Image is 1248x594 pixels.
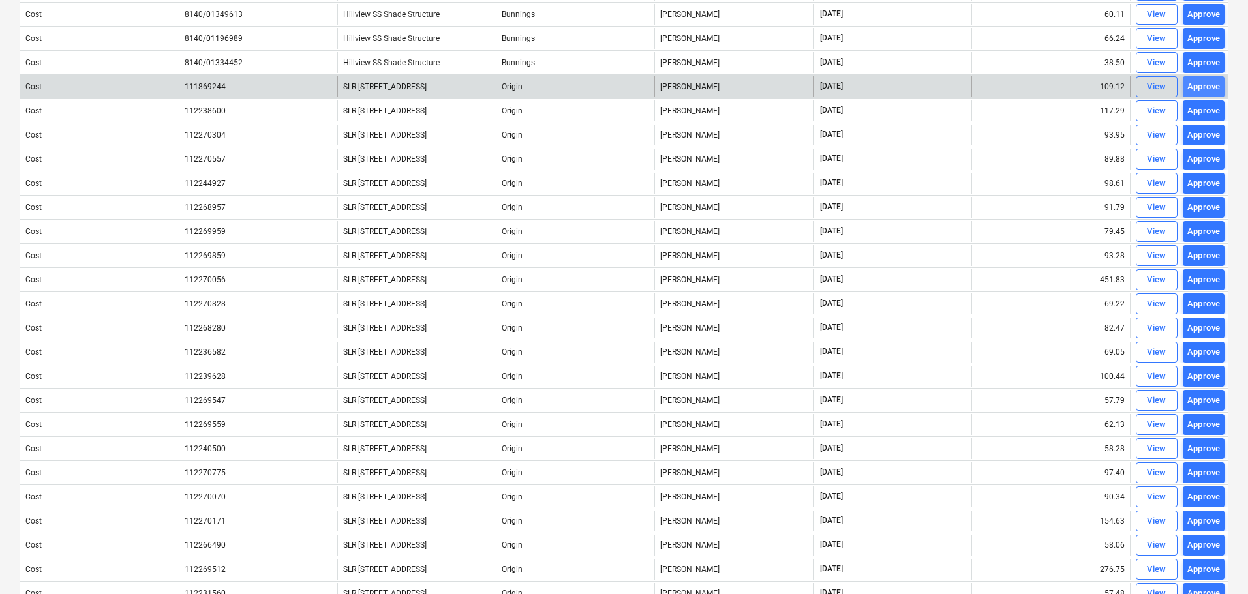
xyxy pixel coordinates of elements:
span: SLR 2 Millaroo Drive [343,396,427,405]
div: [PERSON_NAME] [654,149,813,170]
div: View [1147,441,1166,456]
div: [PERSON_NAME] [654,342,813,363]
div: Approve [1187,248,1221,263]
div: 8140/01349613 [185,10,243,19]
span: SLR 2 Millaroo Drive [343,323,427,333]
button: Approve [1183,462,1225,483]
div: [PERSON_NAME] [654,318,813,338]
button: Approve [1183,173,1225,194]
div: [PERSON_NAME] [654,269,813,290]
div: View [1147,55,1166,70]
span: Hillview SS Shade Structure [343,58,440,67]
button: Approve [1183,511,1225,531]
span: SLR 2 Millaroo Drive [343,348,427,357]
div: [PERSON_NAME] [654,462,813,483]
div: 112270304 [185,130,226,140]
div: View [1147,128,1166,143]
div: Approve [1187,393,1221,408]
div: Cost [25,179,42,188]
div: View [1147,393,1166,408]
div: Approve [1187,441,1221,456]
button: View [1136,438,1178,459]
div: 451.83 [971,269,1130,290]
span: [DATE] [819,346,844,357]
span: SLR 2 Millaroo Drive [343,492,427,501]
button: Approve [1183,342,1225,363]
button: View [1136,197,1178,218]
div: 112268280 [185,323,226,333]
div: 112268957 [185,203,226,212]
div: Origin [496,76,654,97]
button: View [1136,318,1178,338]
div: View [1147,176,1166,191]
div: [PERSON_NAME] [654,414,813,435]
div: [PERSON_NAME] [654,28,813,49]
div: Origin [496,221,654,242]
div: Cost [25,251,42,260]
div: Origin [496,125,654,145]
span: [DATE] [819,250,844,261]
button: Approve [1183,366,1225,387]
button: Approve [1183,197,1225,218]
div: Cost [25,323,42,333]
div: Origin [496,511,654,531]
button: Approve [1183,438,1225,459]
span: [DATE] [819,129,844,140]
iframe: Chat Widget [1183,531,1248,594]
div: Approve [1187,466,1221,481]
span: [DATE] [819,33,844,44]
div: 38.50 [971,52,1130,73]
div: Origin [496,342,654,363]
div: 111869244 [185,82,226,91]
div: View [1147,538,1166,553]
span: [DATE] [819,370,844,381]
div: Cost [25,396,42,405]
span: [DATE] [819,226,844,237]
div: 276.75 [971,559,1130,580]
div: [PERSON_NAME] [654,221,813,242]
button: View [1136,511,1178,531]
div: 112238600 [185,106,226,115]
div: Cost [25,565,42,574]
div: Origin [496,366,654,387]
div: 112239628 [185,372,226,381]
span: SLR 2 Millaroo Drive [343,468,427,477]
div: Approve [1187,55,1221,70]
div: Cost [25,516,42,526]
div: View [1147,224,1166,239]
div: Cost [25,203,42,212]
div: Cost [25,299,42,308]
div: Cost [25,420,42,429]
span: [DATE] [819,81,844,92]
span: [DATE] [819,443,844,454]
button: Approve [1183,76,1225,97]
div: Origin [496,318,654,338]
div: 112270557 [185,155,226,164]
div: Bunnings [496,28,654,49]
div: [PERSON_NAME] [654,486,813,507]
button: View [1136,462,1178,483]
div: 112269512 [185,565,226,574]
div: 112269859 [185,251,226,260]
div: 60.11 [971,4,1130,25]
div: 154.63 [971,511,1130,531]
div: Approve [1187,176,1221,191]
div: Origin [496,149,654,170]
span: [DATE] [819,322,844,333]
div: 8140/01334452 [185,58,243,67]
div: 98.61 [971,173,1130,194]
div: 112266490 [185,541,226,550]
div: View [1147,369,1166,384]
div: 82.47 [971,318,1130,338]
button: View [1136,535,1178,556]
span: SLR 2 Millaroo Drive [343,130,427,140]
div: 79.45 [971,221,1130,242]
div: View [1147,104,1166,119]
span: [DATE] [819,57,844,68]
div: Approve [1187,224,1221,239]
span: [DATE] [819,274,844,285]
span: [DATE] [819,394,844,406]
div: [PERSON_NAME] [654,4,813,25]
div: Approve [1187,7,1221,22]
span: SLR 2 Millaroo Drive [343,299,427,308]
